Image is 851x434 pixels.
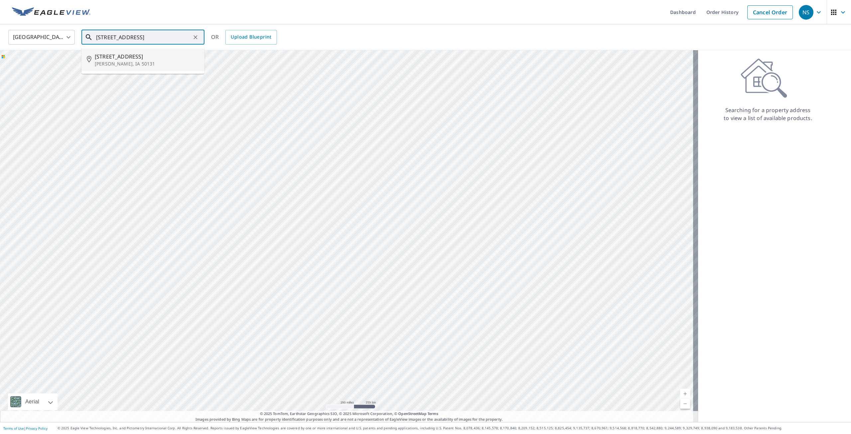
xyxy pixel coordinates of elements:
input: Search by address or latitude-longitude [96,28,191,47]
div: NS [799,5,813,20]
a: Privacy Policy [26,426,48,431]
div: [GEOGRAPHIC_DATA] [8,28,75,47]
span: [STREET_ADDRESS] [95,53,199,61]
div: Aerial [23,393,41,410]
p: © 2025 Eagle View Technologies, Inc. and Pictometry International Corp. All Rights Reserved. Repo... [58,426,848,431]
a: Upload Blueprint [225,30,277,45]
a: Cancel Order [747,5,793,19]
div: Aerial [8,393,58,410]
img: EV Logo [12,7,90,17]
a: Current Level 5, Zoom Out [680,399,690,409]
div: OR [211,30,277,45]
span: Upload Blueprint [231,33,271,41]
a: OpenStreetMap [398,411,426,416]
p: [PERSON_NAME], IA 50131 [95,61,199,67]
a: Terms [427,411,438,416]
button: Clear [191,33,200,42]
span: © 2025 TomTom, Earthstar Geographics SIO, © 2025 Microsoft Corporation, © [260,411,438,417]
a: Current Level 5, Zoom In [680,389,690,399]
a: Terms of Use [3,426,24,431]
p: | [3,426,48,430]
p: Searching for a property address to view a list of available products. [723,106,812,122]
